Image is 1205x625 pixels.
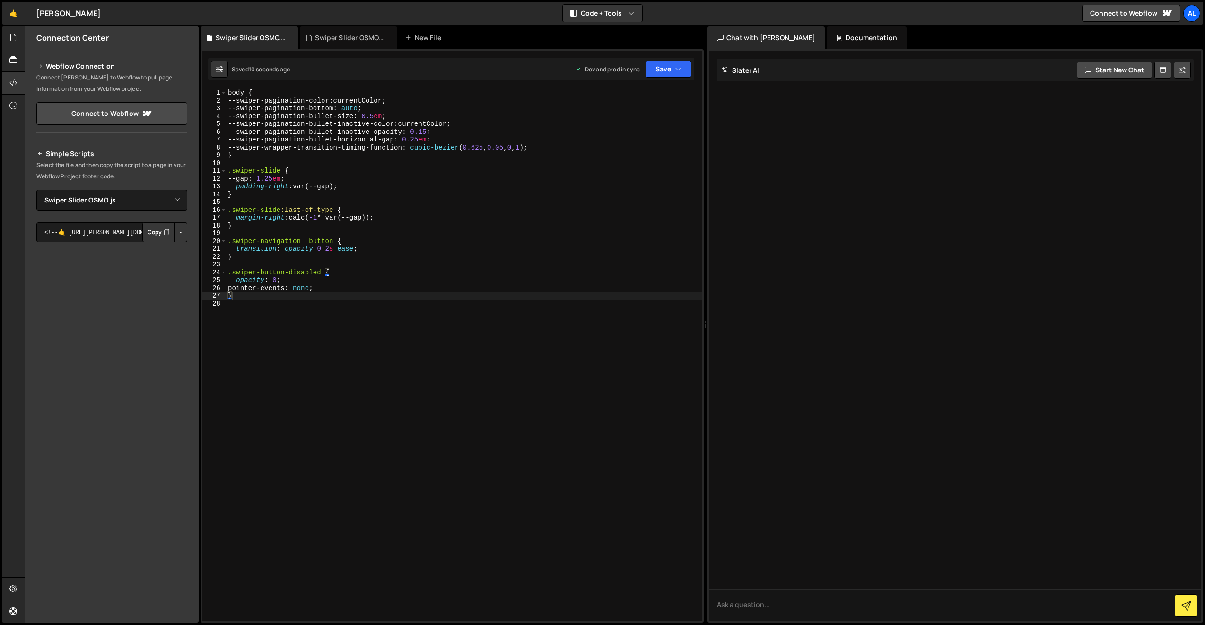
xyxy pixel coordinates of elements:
[202,120,227,128] div: 5
[202,159,227,167] div: 10
[202,229,227,238] div: 19
[563,5,642,22] button: Code + Tools
[202,167,227,175] div: 11
[202,253,227,261] div: 22
[202,284,227,292] div: 26
[36,159,187,182] p: Select the file and then copy the script to a page in your Webflow Project footer code.
[707,26,825,49] div: Chat with [PERSON_NAME]
[576,65,640,73] div: Dev and prod in sync
[202,89,227,97] div: 1
[202,175,227,183] div: 12
[36,72,187,95] p: Connect [PERSON_NAME] to Webflow to pull page information from your Webflow project
[202,206,227,214] div: 16
[202,144,227,152] div: 8
[36,148,187,159] h2: Simple Scripts
[232,65,290,73] div: Saved
[36,349,188,434] iframe: YouTube video player
[202,198,227,206] div: 15
[1183,5,1200,22] a: Al
[202,214,227,222] div: 17
[1077,62,1152,79] button: Start new chat
[216,33,287,43] div: Swiper Slider OSMO.css
[36,8,101,19] div: [PERSON_NAME]
[202,113,227,121] div: 4
[36,222,187,242] textarea: <!--🤙 [URL][PERSON_NAME][DOMAIN_NAME]> <script>document.addEventListener("DOMContentLoaded", func...
[202,105,227,113] div: 3
[202,238,227,246] div: 20
[722,66,760,75] h2: Slater AI
[202,136,227,144] div: 7
[202,222,227,230] div: 18
[202,183,227,191] div: 13
[405,33,445,43] div: New File
[202,97,227,105] div: 2
[2,2,25,25] a: 🤙
[142,222,175,242] button: Copy
[36,61,187,72] h2: Webflow Connection
[36,102,187,125] a: Connect to Webflow
[249,65,290,73] div: 10 seconds ago
[36,33,109,43] h2: Connection Center
[202,276,227,284] div: 25
[202,151,227,159] div: 9
[202,261,227,269] div: 23
[202,191,227,199] div: 14
[202,300,227,308] div: 28
[1082,5,1180,22] a: Connect to Webflow
[827,26,907,49] div: Documentation
[36,258,188,343] iframe: YouTube video player
[315,33,386,43] div: Swiper Slider OSMO.js
[142,222,187,242] div: Button group with nested dropdown
[646,61,691,78] button: Save
[202,245,227,253] div: 21
[202,292,227,300] div: 27
[202,269,227,277] div: 24
[202,128,227,136] div: 6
